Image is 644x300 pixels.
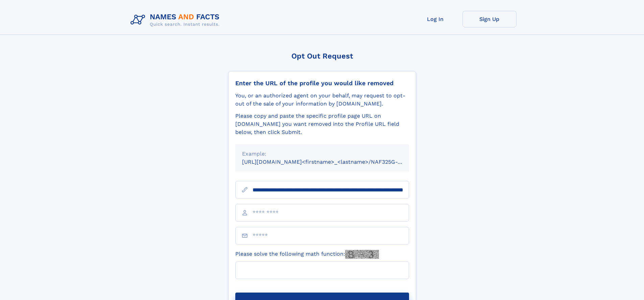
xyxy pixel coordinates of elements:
[228,52,416,60] div: Opt Out Request
[462,11,517,27] a: Sign Up
[408,11,462,27] a: Log In
[235,79,409,87] div: Enter the URL of the profile you would like removed
[235,92,409,108] div: You, or an authorized agent on your behalf, may request to opt-out of the sale of your informatio...
[242,159,422,165] small: [URL][DOMAIN_NAME]<firstname>_<lastname>/NAF325G-xxxxxxxx
[128,11,225,29] img: Logo Names and Facts
[242,150,402,158] div: Example:
[235,112,409,136] div: Please copy and paste the specific profile page URL on [DOMAIN_NAME] you want removed into the Pr...
[235,250,379,259] label: Please solve the following math function:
